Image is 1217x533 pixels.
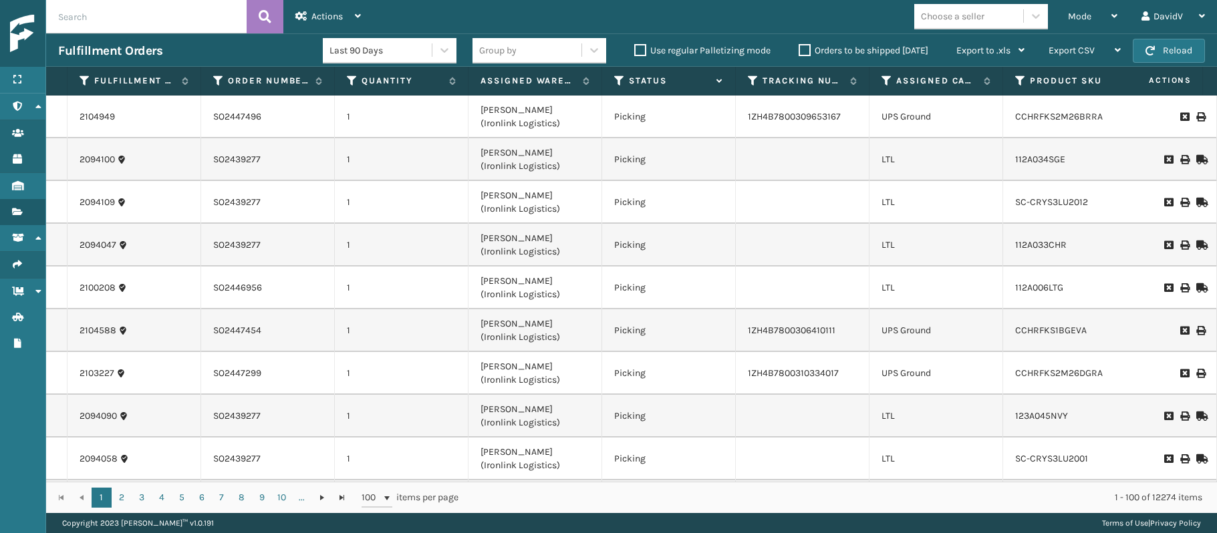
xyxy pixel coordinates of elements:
[1015,453,1088,464] a: SC-CRYS3LU2001
[1180,155,1188,164] i: Print BOL
[869,437,1003,480] td: LTL
[1196,112,1204,122] i: Print Label
[152,488,172,508] a: 4
[80,153,115,166] a: 2094100
[201,96,335,138] td: SO2447496
[80,409,117,423] a: 2094090
[869,224,1003,266] td: LTL
[1068,11,1091,22] span: Mode
[362,491,382,504] span: 100
[1180,198,1188,207] i: Print BOL
[201,395,335,437] td: SO2439277
[869,352,1003,395] td: UPS Ground
[921,9,984,23] div: Choose a seller
[602,266,736,309] td: Picking
[329,43,433,57] div: Last 90 Days
[201,309,335,352] td: SO2447454
[748,325,835,336] a: 1ZH4B7800306410111
[212,488,232,508] a: 7
[1107,69,1200,92] span: Actions
[80,367,114,380] a: 2103227
[799,45,928,56] label: Orders to be shipped [DATE]
[335,138,468,181] td: 1
[869,181,1003,224] td: LTL
[335,224,468,266] td: 1
[317,492,327,503] span: Go to the next page
[80,110,115,124] a: 2104949
[80,196,115,209] a: 2094109
[332,488,352,508] a: Go to the last page
[362,75,442,87] label: Quantity
[1015,367,1103,379] a: CCHRFKS2M26DGRA
[1049,45,1095,56] span: Export CSV
[468,224,602,266] td: [PERSON_NAME] (Ironlink Logistics)
[763,75,843,87] label: Tracking Number
[1015,239,1067,250] a: 112A033CHR
[602,181,736,224] td: Picking
[869,309,1003,352] td: UPS Ground
[1164,411,1172,421] i: Request to Be Cancelled
[80,452,118,466] a: 2094058
[748,367,839,379] a: 1ZH4B7800310334017
[869,96,1003,138] td: UPS Ground
[1164,198,1172,207] i: Request to Be Cancelled
[80,238,116,252] a: 2094047
[335,437,468,480] td: 1
[468,138,602,181] td: [PERSON_NAME] (Ironlink Logistics)
[869,138,1003,181] td: LTL
[869,395,1003,437] td: LTL
[1102,513,1201,533] div: |
[956,45,1010,56] span: Export to .xls
[272,488,292,508] a: 10
[312,488,332,508] a: Go to the next page
[634,45,771,56] label: Use regular Palletizing mode
[201,138,335,181] td: SO2439277
[1015,111,1103,122] a: CCHRFKS2M26BRRA
[1180,112,1188,122] i: Request to Be Cancelled
[468,352,602,395] td: [PERSON_NAME] (Ironlink Logistics)
[629,75,710,87] label: Status
[468,437,602,480] td: [PERSON_NAME] (Ironlink Logistics)
[1015,196,1088,208] a: SC-CRYS3LU2012
[1164,283,1172,293] i: Request to Be Cancelled
[292,488,312,508] a: ...
[252,488,272,508] a: 9
[58,43,162,59] h3: Fulfillment Orders
[201,224,335,266] td: SO2439277
[1196,283,1204,293] i: Mark as Shipped
[1180,454,1188,464] i: Print BOL
[311,11,343,22] span: Actions
[468,309,602,352] td: [PERSON_NAME] (Ironlink Logistics)
[1180,240,1188,250] i: Print BOL
[468,181,602,224] td: [PERSON_NAME] (Ironlink Logistics)
[232,488,252,508] a: 8
[112,488,132,508] a: 2
[468,96,602,138] td: [PERSON_NAME] (Ironlink Logistics)
[62,513,214,533] p: Copyright 2023 [PERSON_NAME]™ v 1.0.191
[228,75,309,87] label: Order Number
[201,181,335,224] td: SO2439277
[748,111,841,122] a: 1ZH4B7800309653167
[1030,75,1111,87] label: Product SKU
[602,96,736,138] td: Picking
[80,281,116,295] a: 2100208
[1133,39,1205,63] button: Reload
[869,266,1003,309] td: LTL
[337,492,348,503] span: Go to the last page
[1015,154,1065,165] a: 112A034SGE
[1196,369,1204,378] i: Print Label
[335,96,468,138] td: 1
[602,480,736,523] td: Picking
[192,488,212,508] a: 6
[602,138,736,181] td: Picking
[1196,411,1204,421] i: Mark as Shipped
[172,488,192,508] a: 5
[10,15,130,53] img: logo
[481,75,576,87] label: Assigned Warehouse
[1015,325,1087,336] a: CCHRFKS1BGEVA
[479,43,517,57] div: Group by
[1196,155,1204,164] i: Mark as Shipped
[1164,454,1172,464] i: Request to Be Cancelled
[1196,240,1204,250] i: Mark as Shipped
[1180,411,1188,421] i: Print BOL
